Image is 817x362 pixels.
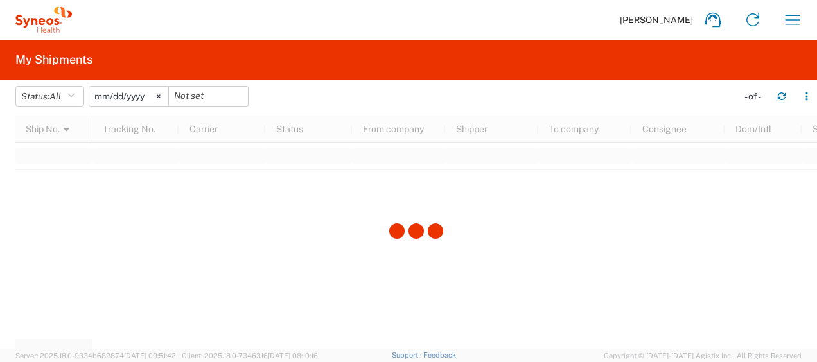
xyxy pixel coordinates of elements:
h2: My Shipments [15,52,92,67]
span: [DATE] 08:10:16 [268,352,318,359]
span: Copyright © [DATE]-[DATE] Agistix Inc., All Rights Reserved [604,350,802,361]
a: Feedback [423,351,456,359]
button: Status:All [15,86,84,107]
input: Not set [169,87,248,106]
span: All [49,91,61,101]
div: - of - [744,90,767,102]
span: Server: 2025.18.0-9334b682874 [15,352,176,359]
span: [DATE] 09:51:42 [124,352,176,359]
input: Not set [89,87,168,106]
span: [PERSON_NAME] [620,14,693,26]
span: Client: 2025.18.0-7346316 [182,352,318,359]
a: Support [392,351,424,359]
